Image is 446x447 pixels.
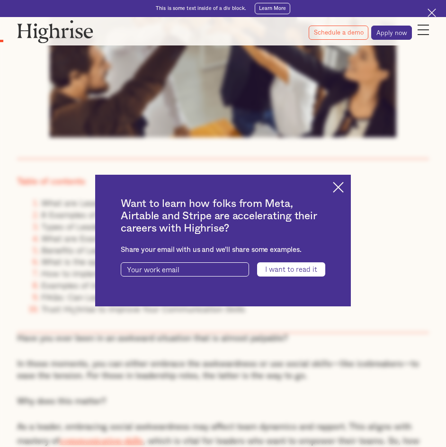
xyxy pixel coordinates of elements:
[371,26,412,40] a: Apply now
[156,5,246,12] div: This is some text inside of a div block.
[17,20,93,43] img: Highrise logo
[121,262,249,277] input: Your work email
[309,26,368,40] a: Schedule a demo
[257,262,325,277] input: I want to read it
[333,182,344,193] img: Cross icon
[121,197,325,234] h2: Want to learn how folks from Meta, Airtable and Stripe are accelerating their careers with Highrise?
[121,246,325,254] div: Share your email with us and we'll share some examples.
[255,3,290,14] a: Learn More
[121,262,325,277] form: current-ascender-blog-article-modal-form
[428,9,436,17] img: Cross icon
